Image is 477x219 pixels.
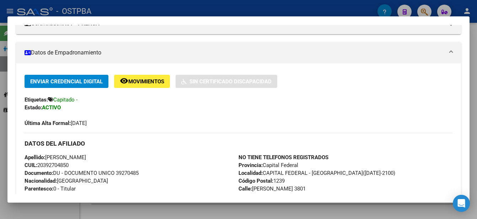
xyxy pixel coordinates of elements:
mat-panel-title: Datos de Empadronamiento [25,48,444,57]
span: Sin Certificado Discapacidad [189,78,272,85]
strong: NO TIENE TELEFONOS REGISTRADOS [238,154,328,161]
span: Soltero [25,193,71,200]
strong: Calle: [238,186,252,192]
span: [DATE] [25,120,87,126]
strong: CUIL: [25,162,37,168]
strong: ACTIVO [42,104,61,111]
mat-icon: remove_red_eye [120,77,128,85]
span: 2 [238,193,253,200]
strong: Apellido: [25,154,45,161]
strong: Estado Civil: [25,193,54,200]
span: [PERSON_NAME] [25,154,86,161]
span: Capitado - [53,97,77,103]
div: Open Intercom Messenger [453,195,470,212]
strong: Nacionalidad: [25,178,57,184]
h3: DATOS DEL AFILIADO [25,140,452,147]
span: Capital Federal [238,162,298,168]
button: Enviar Credencial Digital [25,75,108,88]
button: Sin Certificado Discapacidad [176,75,277,88]
span: DU - DOCUMENTO UNICO 39270485 [25,170,139,176]
strong: Código Postal: [238,178,273,184]
span: 20392704850 [25,162,69,168]
span: Movimientos [128,78,164,85]
strong: Parentesco: [25,186,53,192]
span: [GEOGRAPHIC_DATA] [25,178,108,184]
button: Movimientos [114,75,170,88]
strong: Provincia: [238,162,263,168]
strong: Piso: [238,193,251,200]
span: [PERSON_NAME] 3801 [238,186,306,192]
strong: Etiquetas: [25,97,48,103]
mat-expansion-panel-header: Datos de Empadronamiento [16,42,461,63]
strong: Localidad: [238,170,263,176]
span: CAPITAL FEDERAL - [GEOGRAPHIC_DATA]([DATE]-2100) [238,170,395,176]
span: 1239 [238,178,285,184]
strong: Documento: [25,170,53,176]
strong: Estado: [25,104,42,111]
span: Enviar Credencial Digital [30,78,103,85]
span: 0 - Titular [25,186,76,192]
strong: Última Alta Formal: [25,120,71,126]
